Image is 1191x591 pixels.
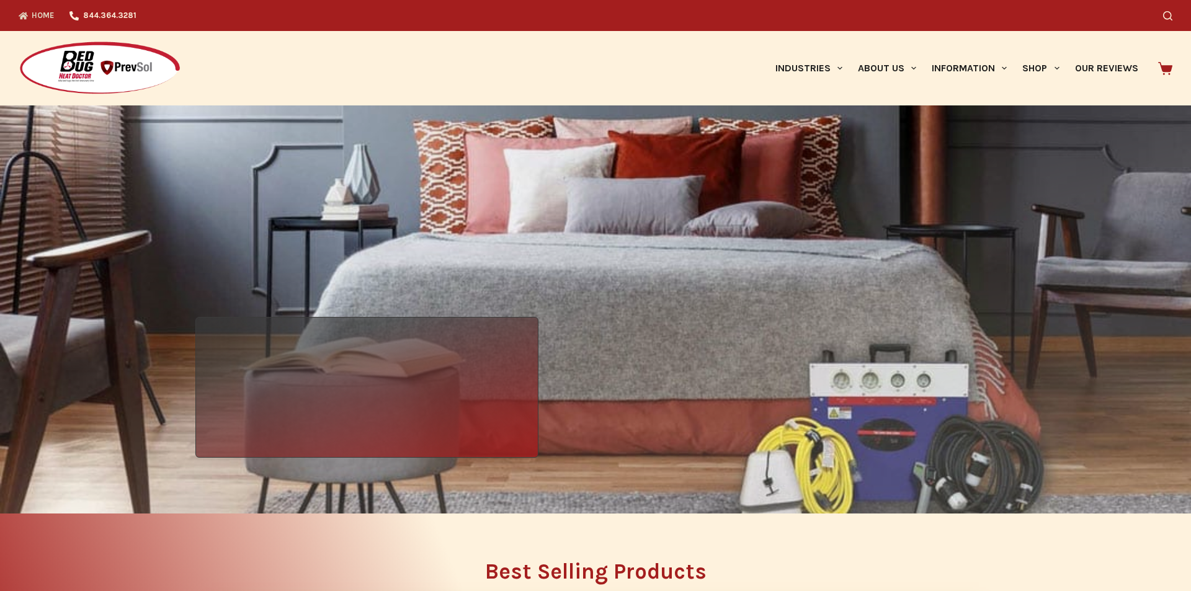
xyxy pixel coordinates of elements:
[1163,11,1172,20] button: Search
[1015,31,1067,105] a: Shop
[195,561,996,582] h2: Best Selling Products
[19,41,181,96] img: Prevsol/Bed Bug Heat Doctor
[924,31,1015,105] a: Information
[767,31,1146,105] nav: Primary
[850,31,924,105] a: About Us
[1067,31,1146,105] a: Our Reviews
[767,31,850,105] a: Industries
